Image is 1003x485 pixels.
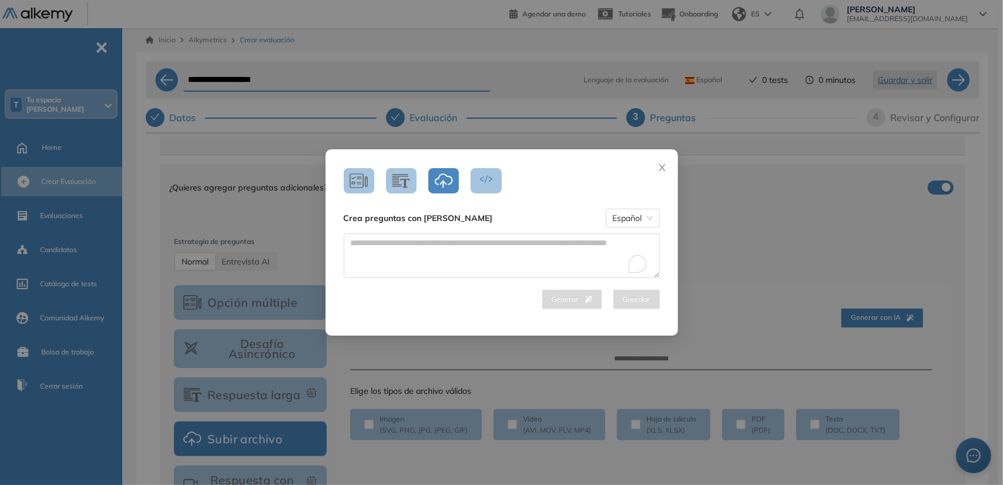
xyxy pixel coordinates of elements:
[646,149,678,181] button: Close
[613,209,653,227] span: Español
[623,294,650,305] span: Guardar
[658,163,667,172] span: close
[344,233,660,278] textarea: To enrich screen reader interactions, please activate Accessibility in Grammarly extension settings
[552,294,592,305] span: Generar
[542,290,602,309] button: Generar
[344,212,493,225] b: Crea preguntas con [PERSON_NAME]
[613,290,660,309] button: Guardar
